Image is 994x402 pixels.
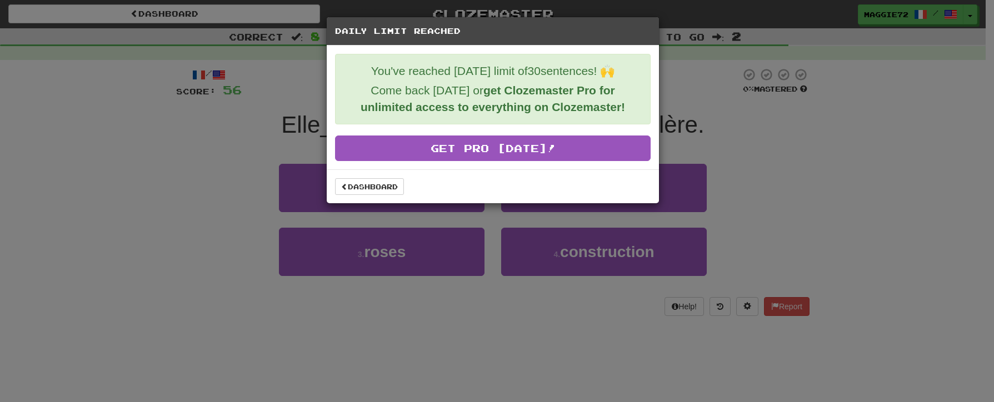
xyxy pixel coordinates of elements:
h5: Daily Limit Reached [335,26,651,37]
strong: get Clozemaster Pro for unlimited access to everything on Clozemaster! [361,84,625,113]
p: Come back [DATE] or [344,82,642,115]
a: Dashboard [335,178,404,195]
a: Get Pro [DATE]! [335,135,651,161]
p: You've reached [DATE] limit of 30 sentences! 🙌 [344,63,642,79]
